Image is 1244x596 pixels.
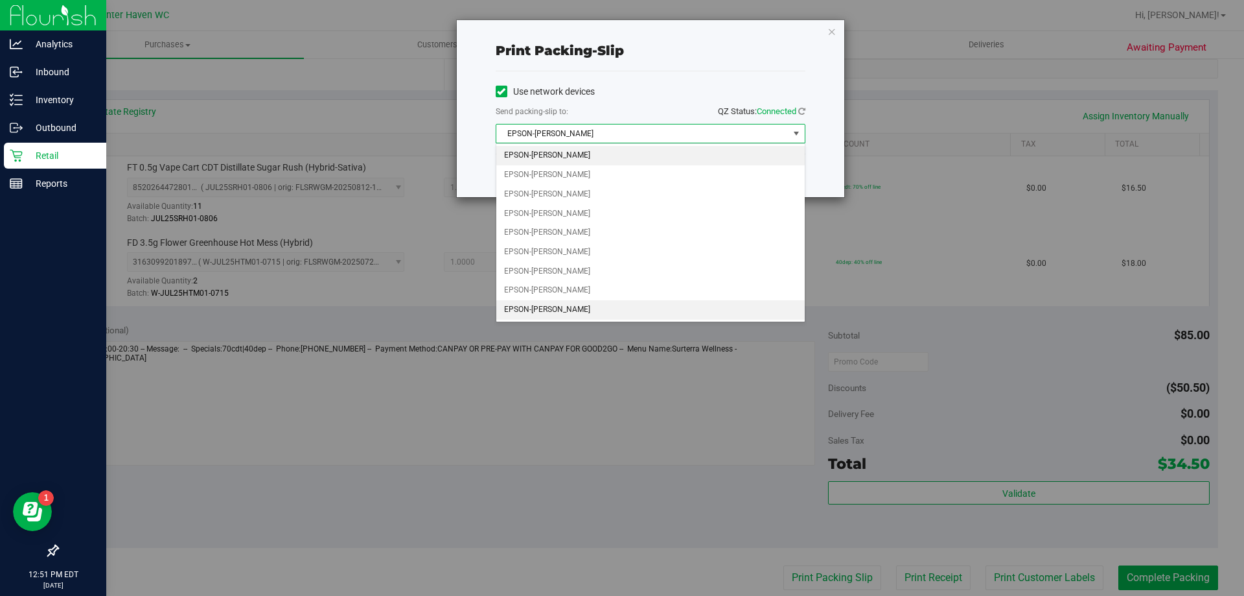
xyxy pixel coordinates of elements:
[23,92,100,108] p: Inventory
[10,177,23,190] inline-svg: Reports
[496,204,805,224] li: EPSON-[PERSON_NAME]
[496,85,595,99] label: Use network devices
[788,125,804,143] span: select
[10,66,23,78] inline-svg: Inbound
[23,36,100,52] p: Analytics
[10,38,23,51] inline-svg: Analytics
[6,569,100,580] p: 12:51 PM EDT
[496,185,805,204] li: EPSON-[PERSON_NAME]
[496,281,805,300] li: EPSON-[PERSON_NAME]
[496,146,805,165] li: EPSON-[PERSON_NAME]
[757,106,796,116] span: Connected
[6,580,100,590] p: [DATE]
[496,106,568,117] label: Send packing-slip to:
[10,93,23,106] inline-svg: Inventory
[496,262,805,281] li: EPSON-[PERSON_NAME]
[10,121,23,134] inline-svg: Outbound
[23,120,100,136] p: Outbound
[496,165,805,185] li: EPSON-[PERSON_NAME]
[496,243,805,262] li: EPSON-[PERSON_NAME]
[38,490,54,506] iframe: Resource center unread badge
[23,64,100,80] p: Inbound
[13,492,52,531] iframe: Resource center
[496,300,805,320] li: EPSON-[PERSON_NAME]
[496,223,805,243] li: EPSON-[PERSON_NAME]
[496,43,624,58] span: Print packing-slip
[496,125,789,143] span: EPSON-[PERSON_NAME]
[23,176,100,191] p: Reports
[718,106,805,116] span: QZ Status:
[10,149,23,162] inline-svg: Retail
[23,148,100,163] p: Retail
